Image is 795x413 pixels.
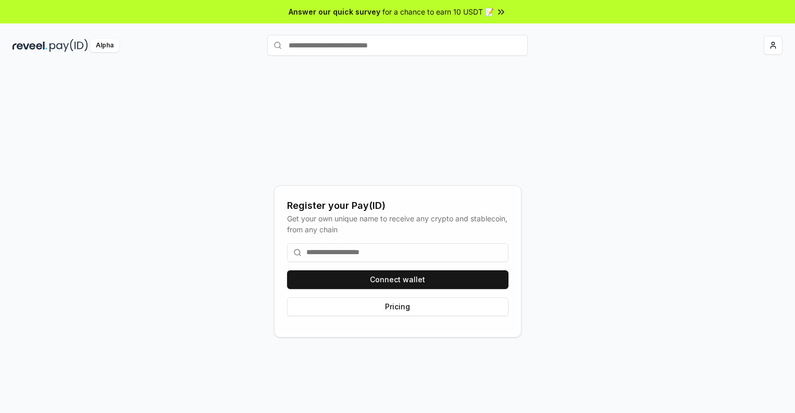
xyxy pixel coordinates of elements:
img: pay_id [49,39,88,52]
div: Alpha [90,39,119,52]
img: reveel_dark [13,39,47,52]
div: Get your own unique name to receive any crypto and stablecoin, from any chain [287,213,508,235]
span: Answer our quick survey [289,6,380,17]
button: Pricing [287,297,508,316]
div: Register your Pay(ID) [287,198,508,213]
button: Connect wallet [287,270,508,289]
span: for a chance to earn 10 USDT 📝 [382,6,494,17]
